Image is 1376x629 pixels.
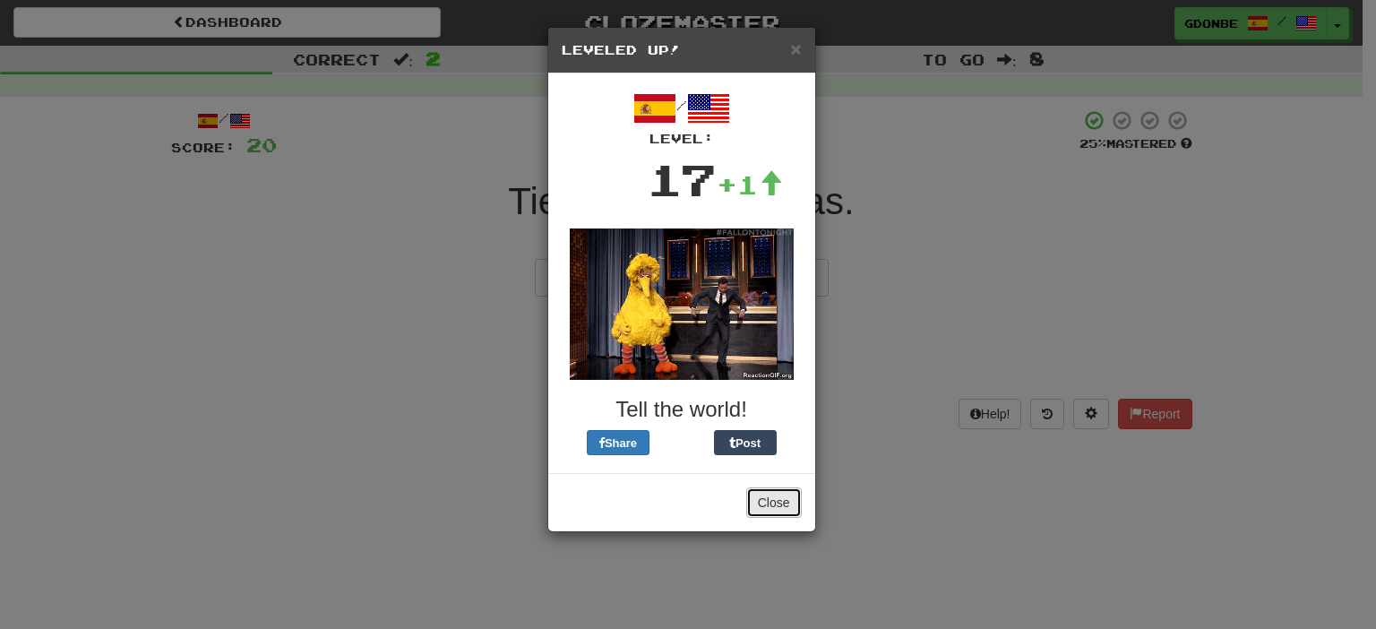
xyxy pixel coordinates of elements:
[587,430,649,455] button: Share
[562,41,802,59] h5: Leveled Up!
[647,148,717,211] div: 17
[562,130,802,148] div: Level:
[717,167,783,202] div: +1
[562,398,802,421] h3: Tell the world!
[790,39,801,58] button: Close
[714,430,777,455] button: Post
[746,487,802,518] button: Close
[562,87,802,148] div: /
[570,228,794,380] img: big-bird-dfe9672fae860091fcf6a06443af7cad9ede96569e196c6f5e6e39cc9ba8cdde.gif
[790,39,801,59] span: ×
[649,430,714,455] iframe: X Post Button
